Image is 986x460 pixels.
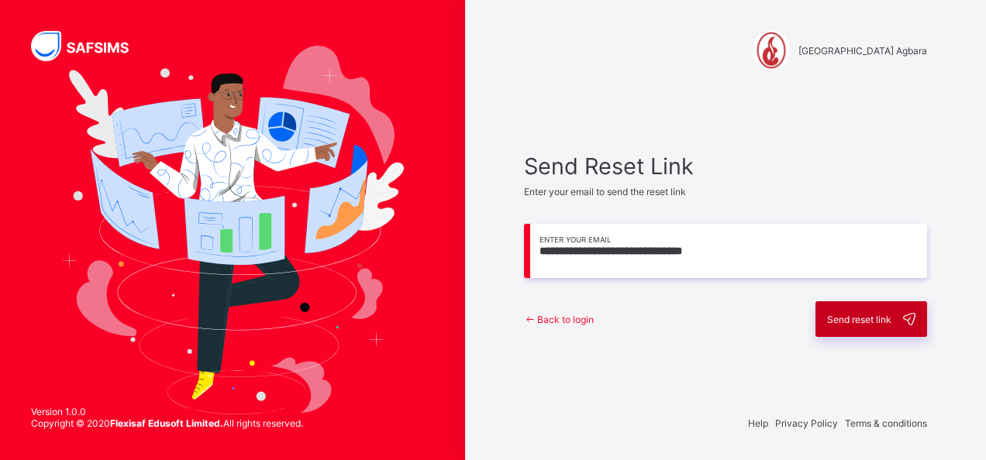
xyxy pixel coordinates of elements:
span: Terms & conditions [845,417,927,429]
span: Help [748,417,768,429]
span: Version 1.0.0 [31,406,303,417]
span: Send reset link [827,314,891,325]
img: SAFSIMS Logo [31,31,147,61]
a: Back to login [524,314,594,325]
span: Copyright © 2020 All rights reserved. [31,417,303,429]
img: Corona Secondary School Agbara [752,31,791,70]
span: Send Reset Link [524,153,927,180]
img: Hero Image [61,46,404,414]
span: Enter your email to send the reset link [524,186,686,197]
span: Privacy Policy [775,417,838,429]
span: [GEOGRAPHIC_DATA] Agbara [798,45,927,57]
strong: Flexisaf Edusoft Limited. [110,417,223,429]
span: Back to login [537,314,594,325]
